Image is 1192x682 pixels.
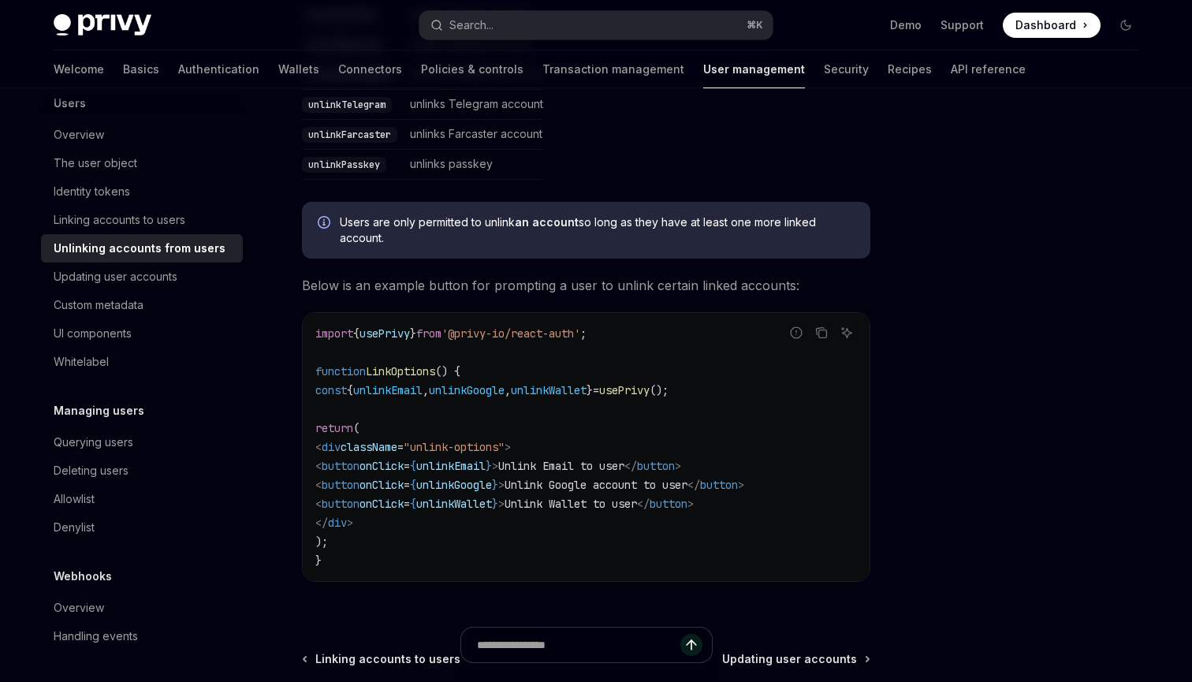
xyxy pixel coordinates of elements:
[492,478,498,492] span: }
[410,459,416,473] span: {
[416,326,441,341] span: from
[54,182,130,201] div: Identity tokens
[435,364,460,378] span: () {
[404,497,410,511] span: =
[888,50,932,88] a: Recipes
[315,478,322,492] span: <
[687,497,694,511] span: >
[322,440,341,454] span: div
[41,622,243,650] a: Handling events
[404,90,543,120] td: unlinks Telegram account
[315,459,322,473] span: <
[54,296,143,315] div: Custom metadata
[700,478,738,492] span: button
[54,154,137,173] div: The user object
[1113,13,1138,38] button: Toggle dark mode
[41,594,243,622] a: Overview
[650,497,687,511] span: button
[341,440,397,454] span: className
[41,149,243,177] a: The user object
[786,322,806,343] button: Report incorrect code
[498,459,624,473] span: Unlink Email to user
[404,478,410,492] span: =
[441,326,580,341] span: '@privy-io/react-auth'
[404,150,543,180] td: unlinks passkey
[404,120,543,150] td: unlinks Farcaster account
[580,326,587,341] span: ;
[41,319,243,348] a: UI components
[54,433,133,452] div: Querying users
[54,627,138,646] div: Handling events
[498,478,505,492] span: >
[315,364,366,378] span: function
[824,50,869,88] a: Security
[322,459,359,473] span: button
[675,459,681,473] span: >
[359,326,410,341] span: usePrivy
[587,383,593,397] span: }
[54,211,185,229] div: Linking accounts to users
[41,234,243,263] a: Unlinking accounts from users
[836,322,857,343] button: Ask AI
[178,50,259,88] a: Authentication
[41,513,243,542] a: Denylist
[41,177,243,206] a: Identity tokens
[486,459,492,473] span: }
[302,157,386,173] code: unlinkPasskey
[54,239,225,258] div: Unlinking accounts from users
[416,497,492,511] span: unlinkWallet
[492,459,498,473] span: >
[41,428,243,457] a: Querying users
[315,553,322,568] span: }
[54,50,104,88] a: Welcome
[54,401,144,420] h5: Managing users
[637,459,675,473] span: button
[637,497,650,511] span: </
[680,634,702,656] button: Send message
[397,440,404,454] span: =
[41,263,243,291] a: Updating user accounts
[1015,17,1076,33] span: Dashboard
[650,383,669,397] span: ();
[505,440,511,454] span: >
[328,516,347,530] span: div
[421,50,523,88] a: Policies & controls
[410,478,416,492] span: {
[54,14,151,36] img: dark logo
[54,352,109,371] div: Whitelabel
[315,497,322,511] span: <
[41,291,243,319] a: Custom metadata
[54,461,129,480] div: Deleting users
[423,383,429,397] span: ,
[599,383,650,397] span: usePrivy
[1003,13,1101,38] a: Dashboard
[624,459,637,473] span: </
[54,490,95,509] div: Allowlist
[41,206,243,234] a: Linking accounts to users
[54,267,177,286] div: Updating user accounts
[54,324,132,343] div: UI components
[449,16,494,35] div: Search...
[359,497,404,511] span: onClick
[416,459,486,473] span: unlinkEmail
[505,383,511,397] span: ,
[54,567,112,586] h5: Webhooks
[410,497,416,511] span: {
[322,478,359,492] span: button
[54,125,104,144] div: Overview
[353,326,359,341] span: {
[515,215,579,229] strong: an account
[318,216,333,232] svg: Info
[811,322,832,343] button: Copy the contents from the code block
[703,50,805,88] a: User management
[315,326,353,341] span: import
[477,628,680,662] input: Ask a question...
[511,383,587,397] span: unlinkWallet
[338,50,402,88] a: Connectors
[429,383,505,397] span: unlinkGoogle
[315,383,347,397] span: const
[359,478,404,492] span: onClick
[404,459,410,473] span: =
[419,11,773,39] button: Open search
[410,326,416,341] span: }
